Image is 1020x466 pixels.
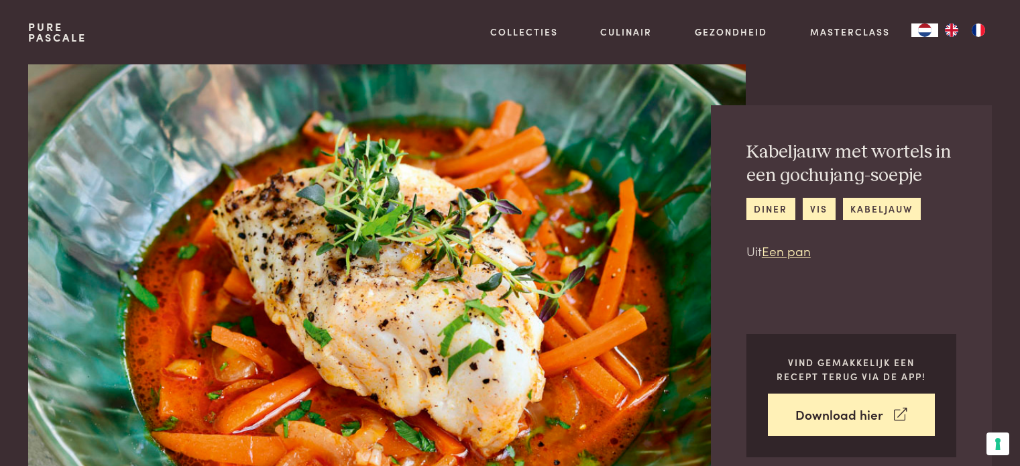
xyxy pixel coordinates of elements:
p: Uit [746,241,956,261]
a: Download hier [768,394,935,436]
a: Een pan [762,241,811,259]
a: diner [746,198,795,220]
aside: Language selected: Nederlands [911,23,992,37]
a: FR [965,23,992,37]
h2: Kabeljauw met wortels in een gochujang-soepje [746,141,956,187]
a: Collecties [490,25,558,39]
a: EN [938,23,965,37]
p: Vind gemakkelijk een recept terug via de app! [768,355,935,383]
a: Masterclass [810,25,890,39]
a: PurePascale [28,21,87,43]
a: kabeljauw [843,198,921,220]
a: NL [911,23,938,37]
a: vis [803,198,836,220]
a: Culinair [600,25,652,39]
ul: Language list [938,23,992,37]
button: Uw voorkeuren voor toestemming voor trackingtechnologieën [986,432,1009,455]
div: Language [911,23,938,37]
a: Gezondheid [695,25,767,39]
